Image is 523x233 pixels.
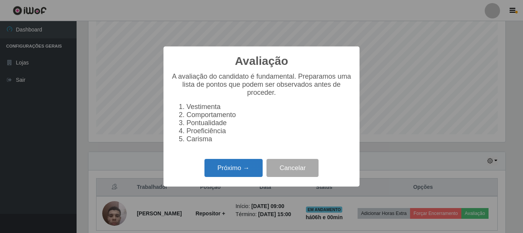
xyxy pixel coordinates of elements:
[171,73,352,97] p: A avaliação do candidato é fundamental. Preparamos uma lista de pontos que podem ser observados a...
[266,159,319,177] button: Cancelar
[235,54,288,68] h2: Avaliação
[204,159,263,177] button: Próximo →
[186,103,352,111] li: Vestimenta
[186,111,352,119] li: Comportamento
[186,119,352,127] li: Pontualidade
[186,135,352,143] li: Carisma
[186,127,352,135] li: Proeficiência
